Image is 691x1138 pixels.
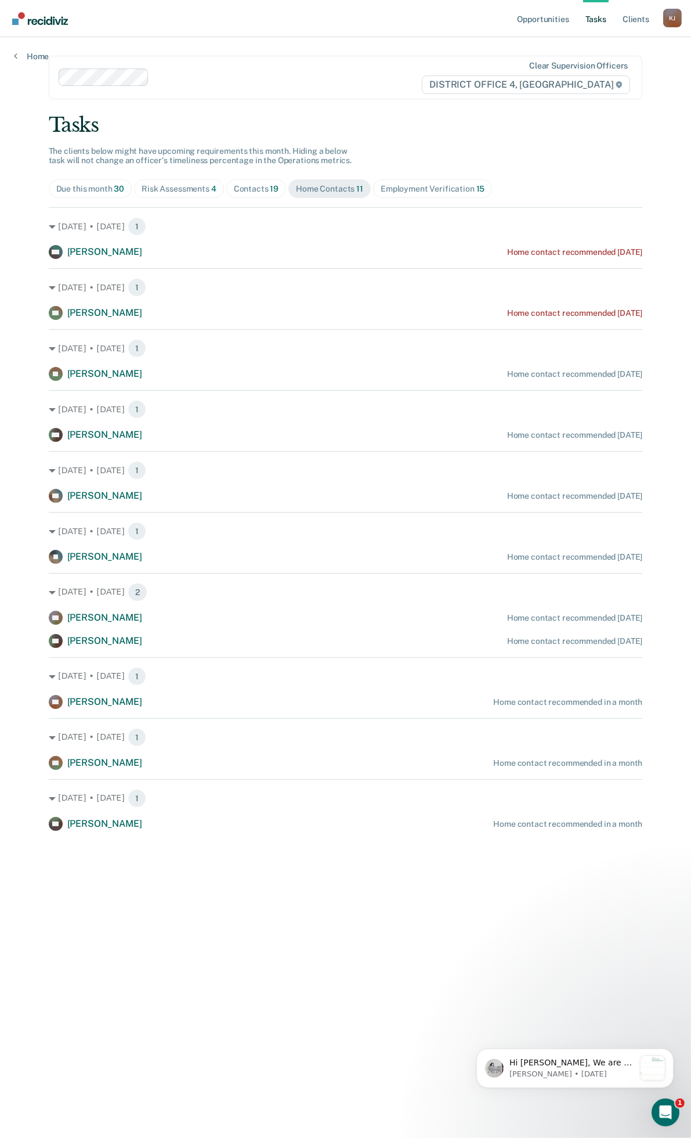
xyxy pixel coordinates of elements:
div: Home contact recommended [DATE] [507,430,643,440]
div: Home contact recommended in a month [493,819,642,829]
span: 11 [356,184,363,193]
div: Home contact recommended [DATE] [507,308,643,318]
div: Home contact recommended in a month [493,697,642,707]
span: [PERSON_NAME] [67,490,142,501]
img: Recidiviz [12,12,68,25]
span: 1 [128,789,146,808]
span: 19 [270,184,278,193]
div: Home contact recommended [DATE] [507,552,643,562]
p: Message from Kim, sent 1w ago [50,44,176,54]
span: The clients below might have upcoming requirements this month. Hiding a below task will not chang... [49,146,352,165]
span: 1 [128,667,146,686]
span: 2 [128,583,147,602]
span: 1 [675,1099,685,1108]
span: 30 [114,184,124,193]
div: [DATE] • [DATE] 1 [49,667,643,686]
div: [DATE] • [DATE] 1 [49,400,643,419]
span: [PERSON_NAME] [67,757,142,768]
span: 15 [476,184,485,193]
span: 1 [128,522,146,541]
div: Clear supervision officers [529,61,628,71]
span: [PERSON_NAME] [67,307,142,318]
div: Home contact recommended [DATE] [507,369,643,379]
span: 1 [128,339,146,358]
div: Home contact recommended [DATE] [507,491,643,501]
div: Employment Verification [381,184,484,194]
span: 1 [128,217,146,236]
div: Home contact recommended [DATE] [507,636,643,646]
span: 1 [128,400,146,419]
div: [DATE] • [DATE] 1 [49,278,643,297]
span: [PERSON_NAME] [67,818,142,829]
span: [PERSON_NAME] [67,368,142,379]
div: [DATE] • [DATE] 1 [49,728,643,747]
span: DISTRICT OFFICE 4, [GEOGRAPHIC_DATA] [422,75,630,94]
div: Home contact recommended [DATE] [507,247,643,257]
span: [PERSON_NAME] [67,551,142,562]
div: Home contact recommended in a month [493,758,642,768]
button: Profile dropdown button [663,9,682,27]
iframe: Intercom live chat [652,1099,679,1126]
div: Tasks [49,113,643,137]
span: [PERSON_NAME] [67,696,142,707]
div: [DATE] • [DATE] 1 [49,522,643,541]
span: Hi [PERSON_NAME], We are so excited to announce a brand new feature: AI case note search! 📣 Findi... [50,33,176,330]
span: [PERSON_NAME] [67,612,142,623]
div: Due this month [56,184,125,194]
span: 1 [128,278,146,297]
div: K J [663,9,682,27]
div: Contacts [234,184,279,194]
div: [DATE] • [DATE] 1 [49,789,643,808]
div: [DATE] • [DATE] 1 [49,339,643,358]
div: Home Contacts [296,184,363,194]
span: [PERSON_NAME] [67,429,142,440]
span: [PERSON_NAME] [67,246,142,257]
span: 1 [128,728,146,747]
iframe: Intercom notifications message [459,1025,691,1107]
div: [DATE] • [DATE] 1 [49,217,643,236]
span: [PERSON_NAME] [67,635,142,646]
div: Risk Assessments [142,184,216,194]
div: [DATE] • [DATE] 1 [49,461,643,480]
div: [DATE] • [DATE] 2 [49,583,643,602]
div: Home contact recommended [DATE] [507,613,643,623]
span: 1 [128,461,146,480]
span: 4 [211,184,216,193]
a: Home [14,51,49,62]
